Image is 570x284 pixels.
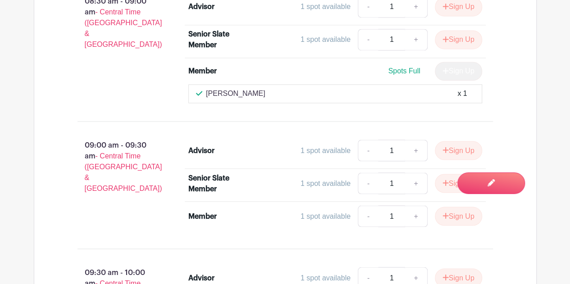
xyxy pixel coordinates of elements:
[405,205,427,227] a: +
[301,145,351,156] div: 1 spot available
[405,140,427,161] a: +
[301,178,351,189] div: 1 spot available
[188,172,251,194] div: Senior Slate Member
[405,172,427,194] a: +
[63,136,174,197] p: 09:00 am - 09:30 am
[188,66,217,77] div: Member
[301,211,351,221] div: 1 spot available
[435,141,482,160] button: Sign Up
[188,211,217,221] div: Member
[358,29,378,50] a: -
[435,30,482,49] button: Sign Up
[358,172,378,194] a: -
[435,207,482,225] button: Sign Up
[85,8,162,48] span: - Central Time ([GEOGRAPHIC_DATA] & [GEOGRAPHIC_DATA])
[435,174,482,193] button: Sign Up
[188,145,214,156] div: Advisor
[358,140,378,161] a: -
[388,67,420,75] span: Spots Full
[301,1,351,12] div: 1 spot available
[188,1,214,12] div: Advisor
[405,29,427,50] a: +
[188,29,251,50] div: Senior Slate Member
[85,152,162,192] span: - Central Time ([GEOGRAPHIC_DATA] & [GEOGRAPHIC_DATA])
[457,88,467,99] div: x 1
[188,272,214,283] div: Advisor
[301,272,351,283] div: 1 spot available
[358,205,378,227] a: -
[301,34,351,45] div: 1 spot available
[206,88,265,99] p: [PERSON_NAME]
